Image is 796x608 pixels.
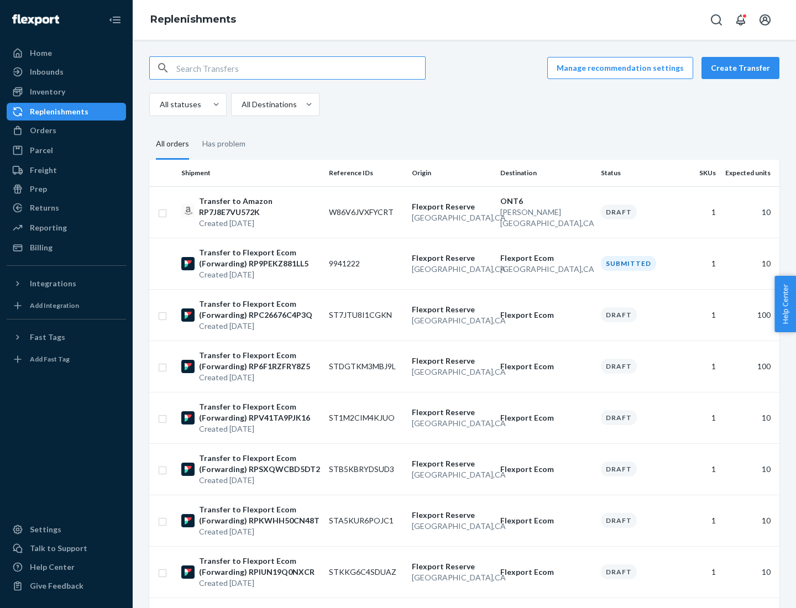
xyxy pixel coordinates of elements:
p: Flexport Ecom [500,567,592,578]
div: Draft [601,462,637,476]
p: Transfer to Flexport Ecom (Forwarding) RPIUN19Q0NXCR [199,555,320,578]
button: Manage recommendation settings [547,57,693,79]
td: 10 [720,443,779,495]
p: ONT6 [500,196,592,207]
p: Flexport Ecom [500,253,592,264]
img: Flexport logo [12,14,59,25]
div: Prep [30,184,47,195]
div: Orders [30,125,56,136]
td: 1 [679,340,720,392]
div: Inbounds [30,66,64,77]
div: Add Fast Tag [30,354,70,364]
p: Flexport Reserve [412,458,491,469]
button: Give Feedback [7,577,126,595]
p: Created [DATE] [199,321,320,332]
a: Freight [7,161,126,179]
button: Integrations [7,275,126,292]
div: Inventory [30,86,65,97]
td: STKKG6C4SDUAZ [324,546,407,597]
p: [GEOGRAPHIC_DATA] , CA [412,366,491,378]
th: Expected units [720,160,779,186]
p: Flexport Reserve [412,304,491,315]
div: Draft [601,410,637,425]
th: Shipment [177,160,324,186]
p: [GEOGRAPHIC_DATA] , CA [500,264,592,275]
div: Give Feedback [30,580,83,591]
td: 10 [720,546,779,597]
td: 10 [720,495,779,546]
td: 10 [720,186,779,238]
a: Help Center [7,558,126,576]
p: Flexport Ecom [500,412,592,423]
th: Origin [407,160,496,186]
div: Draft [601,307,637,322]
input: Search Transfers [176,57,425,79]
div: Fast Tags [30,332,65,343]
p: Created [DATE] [199,269,320,280]
p: [GEOGRAPHIC_DATA] , CA [412,418,491,429]
div: Submitted [601,256,656,271]
div: Replenishments [30,106,88,117]
a: Inventory [7,83,126,101]
button: Open Search Box [705,9,727,31]
a: Reporting [7,219,126,237]
p: Flexport Ecom [500,361,592,372]
p: Flexport Reserve [412,407,491,418]
p: Transfer to Flexport Ecom (Forwarding) RPKWHH50CN48T [199,504,320,526]
button: Help Center [774,276,796,332]
p: Flexport Reserve [412,355,491,366]
a: Settings [7,521,126,538]
td: ST1M2CIM4KJUO [324,392,407,443]
div: Draft [601,564,637,579]
td: W86V6JVXFYCRT [324,186,407,238]
p: Flexport Ecom [500,464,592,475]
a: Create Transfer [701,57,779,79]
div: Draft [601,359,637,374]
p: Created [DATE] [199,423,320,434]
p: Transfer to Flexport Ecom (Forwarding) RPV41TA9PJK16 [199,401,320,423]
td: STA5KUR6POJC1 [324,495,407,546]
a: Parcel [7,141,126,159]
td: 1 [679,238,720,289]
p: [GEOGRAPHIC_DATA] , CA [412,315,491,326]
p: Created [DATE] [199,372,320,383]
td: 9941222 [324,238,407,289]
div: All statuses [160,99,201,110]
div: Freight [30,165,57,176]
td: 1 [679,495,720,546]
p: Flexport Ecom [500,515,592,526]
button: Close Navigation [104,9,126,31]
div: Draft [601,513,637,528]
a: Replenishments [7,103,126,120]
p: [GEOGRAPHIC_DATA] , CA [412,521,491,532]
p: Transfer to Flexport Ecom (Forwarding) RPSXQWCBD5DT2 [199,453,320,475]
p: Created [DATE] [199,526,320,537]
div: Talk to Support [30,543,87,554]
p: Flexport Ecom [500,310,592,321]
a: Talk to Support [7,539,126,557]
td: 100 [720,289,779,340]
button: Fast Tags [7,328,126,346]
div: Integrations [30,278,76,289]
div: All Destinations [242,99,297,110]
td: 10 [720,238,779,289]
td: 1 [679,186,720,238]
ol: breadcrumbs [142,4,245,36]
div: Settings [30,524,61,535]
div: All orders [156,129,189,160]
th: Reference IDs [324,160,407,186]
th: Destination [496,160,596,186]
p: Flexport Reserve [412,201,491,212]
p: Transfer to Flexport Ecom (Forwarding) RP6F1RZFRY8Z5 [199,350,320,372]
p: [GEOGRAPHIC_DATA] , CA [412,469,491,480]
div: Returns [30,202,59,213]
div: Reporting [30,222,67,233]
p: Transfer to Flexport Ecom (Forwarding) RPC26676C4P3Q [199,298,320,321]
td: 1 [679,443,720,495]
p: Flexport Reserve [412,561,491,572]
a: Inbounds [7,63,126,81]
div: Has problem [202,129,245,158]
p: Created [DATE] [199,218,320,229]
